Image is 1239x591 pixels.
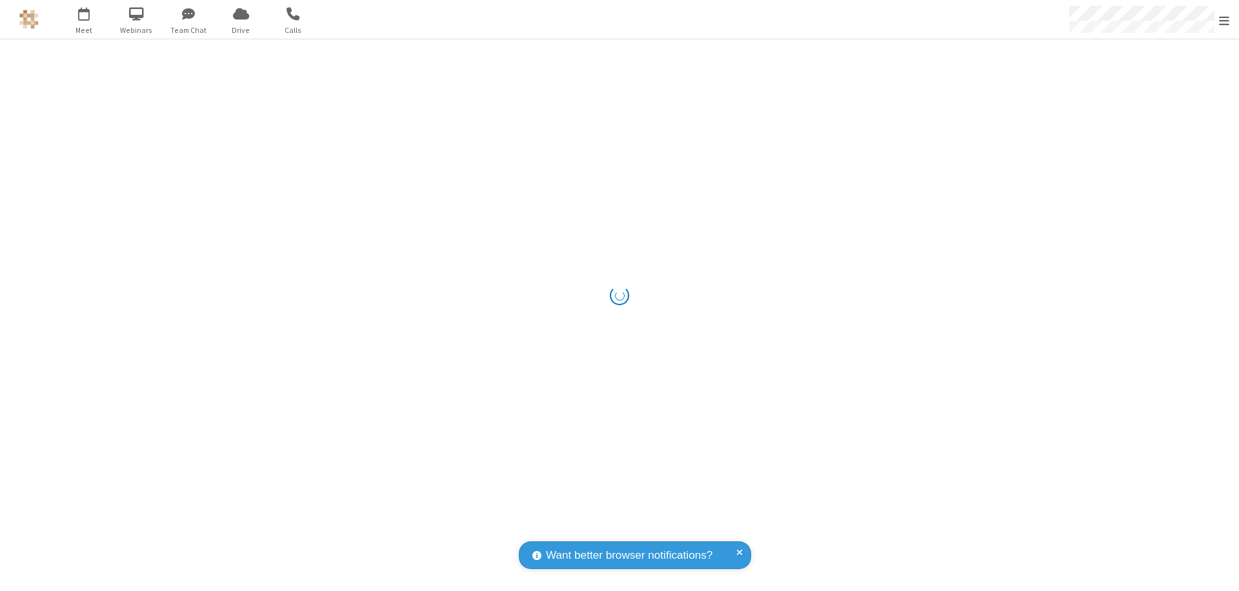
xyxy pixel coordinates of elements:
[165,25,213,36] span: Team Chat
[269,25,317,36] span: Calls
[546,547,712,564] span: Want better browser notifications?
[19,10,39,29] img: QA Selenium DO NOT DELETE OR CHANGE
[60,25,108,36] span: Meet
[217,25,265,36] span: Drive
[112,25,161,36] span: Webinars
